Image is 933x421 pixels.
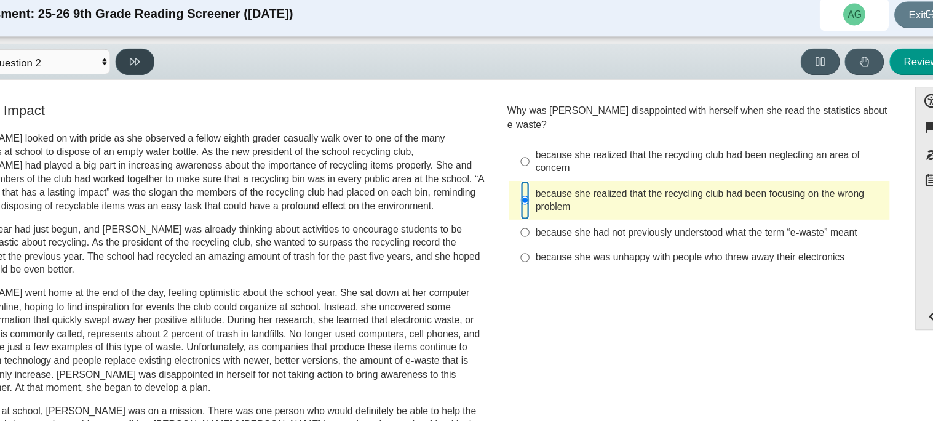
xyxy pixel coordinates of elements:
[891,277,920,300] button: Expand menu. Displays the button labels.
[23,262,506,359] p: [PERSON_NAME] went home at the end of the day, feeling optimistic about the school year. She sat ...
[890,108,921,132] button: Flag item
[36,5,336,34] div: Assessment: 25-26 9th Grade Reading Screener ([DATE])
[827,50,862,74] button: Raise Your Hand
[890,133,921,157] button: Toggle response masking
[5,23,31,33] a: Carmen School of Science & Technology
[552,208,862,220] div: because she had not previously understood what the term “e-waste” meant
[526,100,868,124] div: Why was [PERSON_NAME] disappointed with herself when she read the statistics about e-waste?
[23,206,506,254] p: The school year had just begun, and [PERSON_NAME] was already thinking about activities to encour...
[5,6,31,31] img: Carmen School of Science & Technology
[552,230,862,243] div: because she was unhappy with people who threw away their electronics
[12,84,878,391] div: Assessment items
[23,98,506,112] h3: A Lasting Impact
[552,139,862,163] div: because she realized that the recycling club had been neglecting an area of concern
[867,50,923,74] button: Review
[871,8,922,32] a: Exit
[890,157,921,182] button: Notepad
[23,124,506,197] p: [PERSON_NAME] looked on with pride as she observed a fellow eighth grader casually walk over to o...
[830,15,842,24] span: AG
[552,174,862,198] div: because she realized that the recycling club had been focusing on the wrong problem
[890,84,921,108] button: Open Accessibility Menu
